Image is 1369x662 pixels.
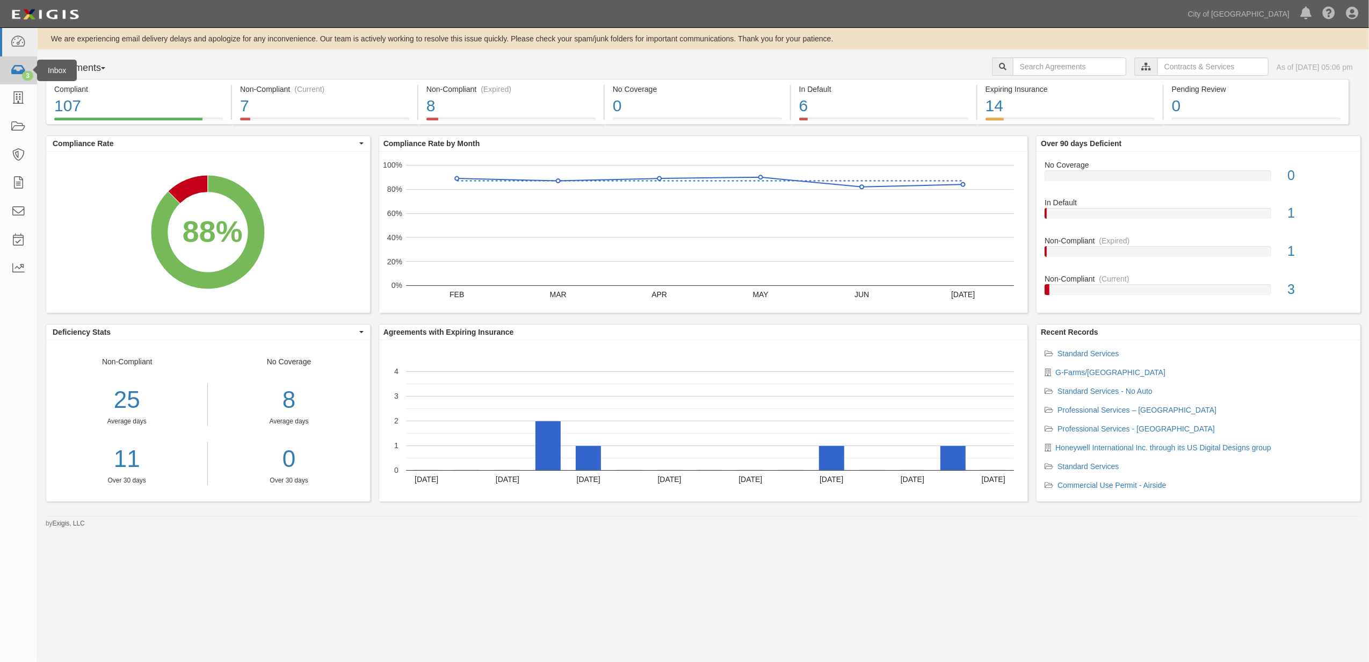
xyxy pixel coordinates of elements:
[22,71,33,81] div: 3
[232,118,417,126] a: Non-Compliant(Current)7
[1045,160,1352,198] a: No Coverage0
[240,95,409,118] div: 7
[387,185,402,193] text: 80%
[46,356,208,485] div: Non-Compliant
[1037,160,1360,170] div: No Coverage
[1164,118,1349,126] a: Pending Review0
[1045,197,1352,235] a: In Default1
[53,327,357,337] span: Deficiency Stats
[799,84,968,95] div: In Default
[1057,349,1119,358] a: Standard Services
[1183,3,1295,25] a: City of [GEOGRAPHIC_DATA]
[46,57,126,79] button: Agreements
[977,118,1163,126] a: Expiring Insurance14
[1279,242,1360,261] div: 1
[387,233,402,242] text: 40%
[426,95,596,118] div: 8
[1057,424,1215,433] a: Professional Services - [GEOGRAPHIC_DATA]
[294,84,324,95] div: (Current)
[37,60,77,81] div: Inbox
[240,84,409,95] div: Non-Compliant (Current)
[1099,274,1129,284] div: (Current)
[394,416,399,425] text: 2
[1057,481,1166,490] a: Commercial Use Permit - Airside
[1041,328,1098,336] b: Recent Records
[1322,8,1335,20] i: Help Center - Complianz
[854,290,869,299] text: JUN
[1279,166,1360,185] div: 0
[387,209,402,218] text: 60%
[383,328,514,336] b: Agreements with Expiring Insurance
[1099,235,1130,246] div: (Expired)
[216,442,361,476] a: 0
[496,475,519,484] text: [DATE]
[54,95,223,118] div: 107
[791,118,976,126] a: In Default6
[418,118,604,126] a: Non-Compliant(Expired)8
[901,475,924,484] text: [DATE]
[1037,274,1360,284] div: Non-Compliant
[613,84,782,95] div: No Coverage
[383,161,402,169] text: 100%
[1045,235,1352,274] a: Non-Compliant(Expired)1
[394,441,399,450] text: 1
[986,95,1155,118] div: 14
[379,152,1027,313] svg: A chart.
[1037,235,1360,246] div: Non-Compliant
[1057,406,1216,414] a: Professional Services – [GEOGRAPHIC_DATA]
[208,356,370,485] div: No Coverage
[379,340,1027,501] svg: A chart.
[1041,139,1121,148] b: Over 90 days Deficient
[1057,462,1119,471] a: Standard Services
[1055,368,1165,377] a: G-Farms/[GEOGRAPHIC_DATA]
[383,139,480,148] b: Compliance Rate by Month
[1279,280,1360,299] div: 3
[1013,57,1126,76] input: Search Agreements
[46,519,85,528] small: by
[394,466,399,474] text: 0
[415,475,438,484] text: [DATE]
[53,138,357,149] span: Compliance Rate
[46,476,207,485] div: Over 30 days
[182,210,242,253] div: 88%
[46,383,207,417] div: 25
[820,475,843,484] text: [DATE]
[549,290,566,299] text: MAR
[46,442,207,476] a: 11
[46,417,207,426] div: Average days
[951,290,975,299] text: [DATE]
[46,136,370,151] button: Compliance Rate
[392,281,402,290] text: 0%
[450,290,464,299] text: FEB
[216,417,361,426] div: Average days
[426,84,596,95] div: Non-Compliant (Expired)
[1037,197,1360,208] div: In Default
[605,118,790,126] a: No Coverage0
[481,84,511,95] div: (Expired)
[46,325,370,340] button: Deficiency Stats
[651,290,667,299] text: APR
[613,95,782,118] div: 0
[38,33,1369,44] div: We are experiencing email delivery delays and apologize for any inconvenience. Our team is active...
[394,367,399,376] text: 4
[986,84,1155,95] div: Expiring Insurance
[982,475,1005,484] text: [DATE]
[53,520,85,527] a: Exigis, LLC
[46,118,231,126] a: Compliant107
[657,475,681,484] text: [DATE]
[799,95,968,118] div: 6
[1055,443,1271,452] a: Honeywell International Inc. through its US Digital Designs group
[1172,84,1341,95] div: Pending Review
[1045,274,1352,304] a: Non-Compliant(Current)3
[46,152,370,313] svg: A chart.
[54,84,223,95] div: Compliant
[1157,57,1269,76] input: Contracts & Services
[577,475,600,484] text: [DATE]
[394,392,399,400] text: 3
[216,476,361,485] div: Over 30 days
[216,383,361,417] div: 8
